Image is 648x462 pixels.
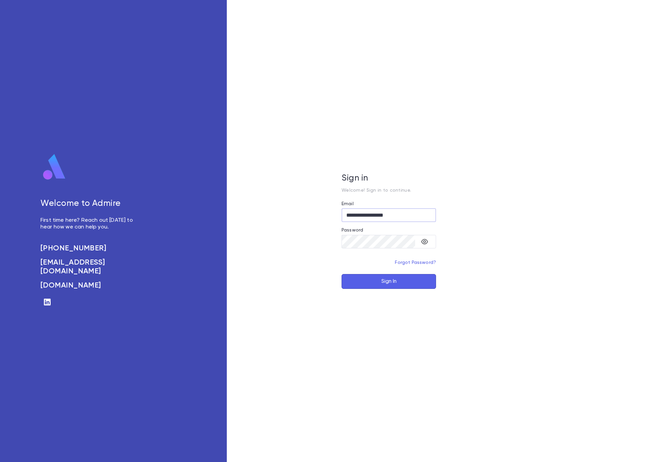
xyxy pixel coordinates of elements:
h5: Welcome to Admire [40,199,140,209]
a: [EMAIL_ADDRESS][DOMAIN_NAME] [40,258,140,276]
p: Welcome! Sign in to continue. [342,188,436,193]
h5: Sign in [342,173,436,184]
button: Sign In [342,274,436,289]
a: [DOMAIN_NAME] [40,281,140,290]
a: Forgot Password? [395,260,436,265]
label: Email [342,201,354,207]
a: [PHONE_NUMBER] [40,244,140,253]
button: toggle password visibility [418,235,431,248]
img: logo [40,154,68,181]
label: Password [342,227,363,233]
p: First time here? Reach out [DATE] to hear how we can help you. [40,217,140,230]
